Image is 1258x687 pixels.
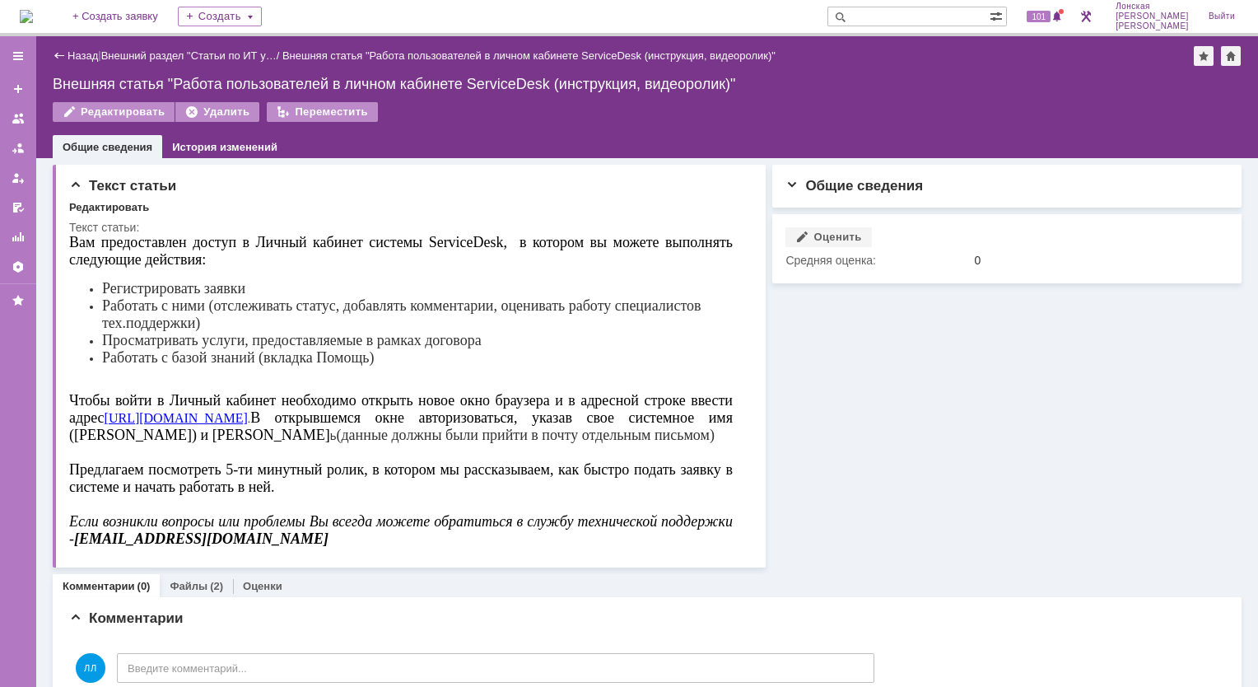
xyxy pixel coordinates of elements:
[1076,7,1096,26] a: Перейти в интерфейс администратора
[785,254,971,267] div: Средняя оценка:
[35,180,179,191] a: [URL][DOMAIN_NAME]
[20,10,33,23] a: Перейти на домашнюю страницу
[63,580,135,592] a: Комментарии
[210,580,223,592] div: (2)
[1221,46,1241,66] div: Сделать домашней страницей
[69,221,746,234] div: Текст статьи:
[98,49,100,61] div: |
[5,76,31,102] a: Создать заявку
[170,580,207,592] a: Файлы
[69,178,176,194] span: Текст статьи
[243,580,282,592] a: Оценки
[33,63,632,97] span: Работать с ними (отслеживать статус, добавлять комментарии, оценивать работу специалистов тех.под...
[33,115,305,132] span: Работать с базой знаний (вкладка Помощь)
[5,224,31,250] a: Отчеты
[267,193,645,209] span: (данные должны были прийти в почту отдельным письмом)
[69,201,149,214] div: Редактировать
[20,10,33,23] img: logo
[5,254,31,280] a: Настройки
[63,141,152,153] a: Общие сведения
[785,178,923,194] span: Общие сведения
[178,7,262,26] div: Создать
[5,105,31,132] a: Заявки на командах
[1116,12,1189,21] span: [PERSON_NAME]
[282,49,776,62] div: Внешняя статья "Работа пользователей в личном кабинете ServiceDesk (инструкция, видеоролик)"
[1194,46,1214,66] div: Добавить в избранное
[69,610,183,626] span: Комментарии
[76,653,105,683] span: ЛЛ
[974,254,1220,267] div: 0
[53,76,1242,92] div: Внешняя статья "Работа пользователей в личном кабинете ServiceDesk (инструкция, видеоролик)"
[1116,21,1189,31] span: [PERSON_NAME]
[35,180,182,191] span: .
[68,49,98,62] a: Назад
[5,194,31,221] a: Мои согласования
[5,165,31,191] a: Мои заявки
[33,46,176,63] span: Регистрировать заявки
[1027,11,1051,22] span: 101
[35,177,179,191] span: [URL][DOMAIN_NAME]
[172,141,277,153] a: История изменений
[101,49,277,62] a: Внешний раздел "Статьи по ИТ у…
[5,297,259,313] strong: [EMAIL_ADDRESS][DOMAIN_NAME]
[5,135,31,161] a: Заявки в моей ответственности
[990,7,1006,23] span: Расширенный поиск
[137,580,151,592] div: (0)
[1116,2,1189,12] span: Лонская
[33,98,412,114] span: Просматривать услуги, предоставляемые в рамках договора
[101,49,282,62] div: /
